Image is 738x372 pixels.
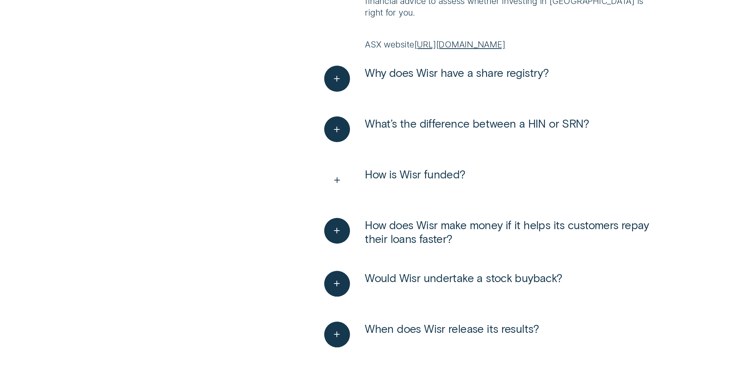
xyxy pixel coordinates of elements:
span: When does Wisr release its results? [365,322,539,336]
button: See more [324,66,549,91]
span: How is Wisr funded? [365,167,465,181]
button: See more [324,116,589,142]
span: Why does Wisr have a share registry? [365,66,549,80]
button: See more [324,322,539,347]
a: [URL][DOMAIN_NAME] [414,39,505,50]
button: See more [324,167,465,193]
span: How does Wisr make money if it helps its customers repay their loans faster? [365,218,660,246]
span: Would Wisr undertake a stock buyback? [365,271,562,285]
button: See more [324,218,660,246]
p: ASX website [365,27,660,50]
span: What’s the difference between a HIN or SRN? [365,116,589,131]
button: See more [324,271,562,297]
